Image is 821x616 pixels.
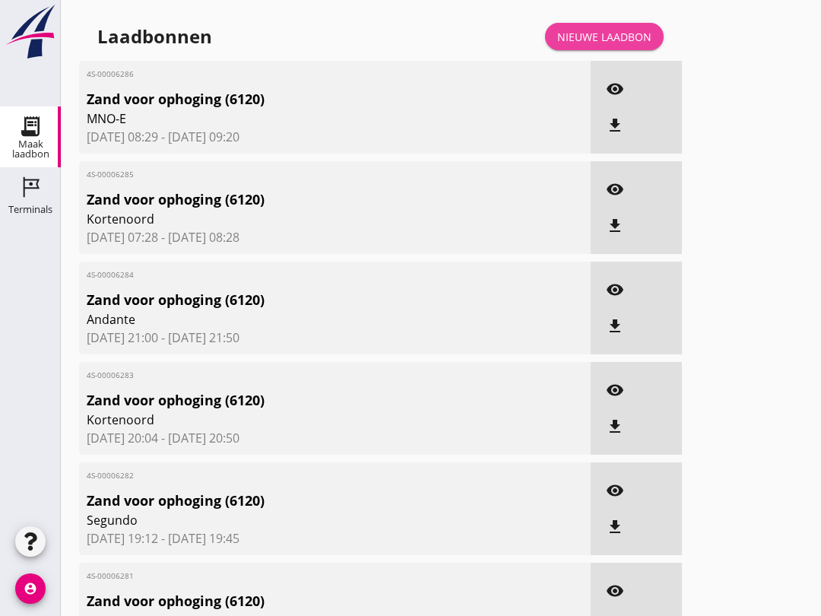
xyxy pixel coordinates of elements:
span: 4S-00006284 [87,269,500,281]
i: file_download [606,217,624,235]
span: Zand voor ophoging (6120) [87,390,500,411]
span: 4S-00006281 [87,570,500,582]
div: Nieuwe laadbon [557,29,651,45]
span: 4S-00006285 [87,169,500,180]
div: Terminals [8,205,52,214]
i: account_circle [15,573,46,604]
span: [DATE] 08:29 - [DATE] 09:20 [87,128,583,146]
span: Zand voor ophoging (6120) [87,591,500,611]
span: MNO-E [87,110,500,128]
i: visibility [606,180,624,198]
span: Zand voor ophoging (6120) [87,189,500,210]
i: file_download [606,518,624,536]
i: visibility [606,582,624,600]
span: Zand voor ophoging (6120) [87,89,500,110]
i: file_download [606,317,624,335]
i: file_download [606,418,624,436]
i: visibility [606,281,624,299]
span: [DATE] 19:12 - [DATE] 19:45 [87,529,583,548]
div: Laadbonnen [97,24,212,49]
span: 4S-00006283 [87,370,500,381]
span: 4S-00006286 [87,68,500,80]
span: Segundo [87,511,500,529]
i: visibility [606,381,624,399]
i: visibility [606,481,624,500]
span: [DATE] 07:28 - [DATE] 08:28 [87,228,583,246]
span: Zand voor ophoging (6120) [87,290,500,310]
img: logo-small.a267ee39.svg [3,4,58,60]
span: [DATE] 21:00 - [DATE] 21:50 [87,329,583,347]
span: Kortenoord [87,411,500,429]
span: Andante [87,310,500,329]
span: Zand voor ophoging (6120) [87,491,500,511]
a: Nieuwe laadbon [545,23,664,50]
span: [DATE] 20:04 - [DATE] 20:50 [87,429,583,447]
i: visibility [606,80,624,98]
i: file_download [606,116,624,135]
span: Kortenoord [87,210,500,228]
span: 4S-00006282 [87,470,500,481]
